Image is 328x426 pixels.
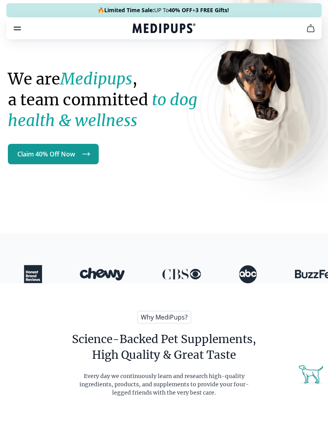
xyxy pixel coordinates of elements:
[8,144,99,164] a: Claim 40% Off Now
[301,19,320,38] button: cart
[76,372,252,397] p: Every day we continuously learn and research high-quality ingredients, products, and supplements ...
[137,311,191,323] span: Why MediPups?
[98,6,229,14] span: 🔥 UP To +
[60,69,132,89] strong: Medipups
[72,331,256,363] h2: Science-Backed Pet Supplements, High Quality & Great Taste
[133,22,195,36] a: Medipups
[8,69,233,131] h1: We are , a team committed
[13,24,22,33] button: burger-menu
